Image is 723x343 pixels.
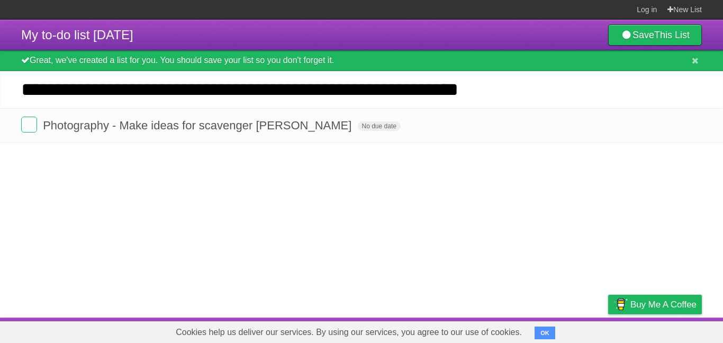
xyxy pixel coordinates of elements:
[594,320,622,340] a: Privacy
[165,322,532,343] span: Cookies help us deliver our services. By using our services, you agree to our use of cookies.
[358,121,401,131] span: No due date
[630,295,697,314] span: Buy me a coffee
[608,295,702,314] a: Buy me a coffee
[43,119,354,132] span: Photography - Make ideas for scavenger [PERSON_NAME]
[535,327,555,339] button: OK
[467,320,490,340] a: About
[654,30,690,40] b: This List
[21,28,133,42] span: My to-do list [DATE]
[635,320,702,340] a: Suggest a feature
[613,295,628,313] img: Buy me a coffee
[502,320,545,340] a: Developers
[21,117,37,133] label: Done
[558,320,582,340] a: Terms
[608,24,702,46] a: SaveThis List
